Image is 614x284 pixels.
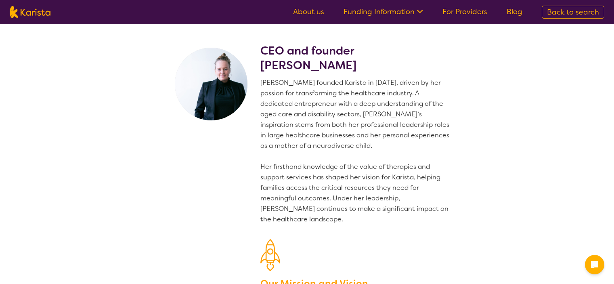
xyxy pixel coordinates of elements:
[547,7,599,17] span: Back to search
[542,6,604,19] a: Back to search
[10,6,50,18] img: Karista logo
[507,7,522,17] a: Blog
[344,7,423,17] a: Funding Information
[260,78,453,225] p: [PERSON_NAME] founded Karista in [DATE], driven by her passion for transforming the healthcare in...
[442,7,487,17] a: For Providers
[260,239,280,271] img: Our Mission
[260,44,453,73] h2: CEO and founder [PERSON_NAME]
[293,7,324,17] a: About us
